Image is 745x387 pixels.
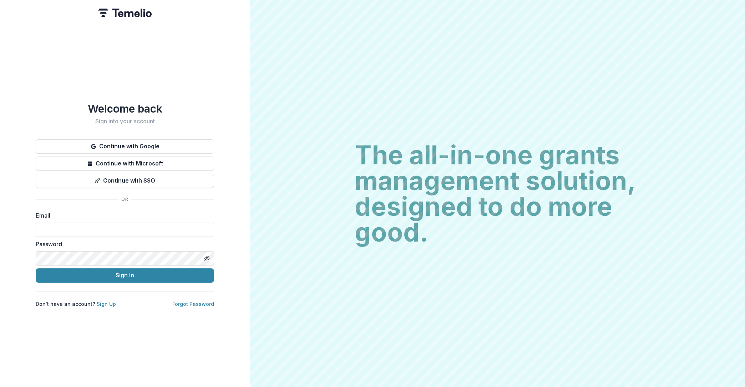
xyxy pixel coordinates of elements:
button: Continue with Google [36,139,214,154]
p: Don't have an account? [36,300,116,308]
label: Password [36,240,210,248]
label: Email [36,211,210,220]
button: Continue with Microsoft [36,157,214,171]
h1: Welcome back [36,102,214,115]
a: Forgot Password [172,301,214,307]
h2: Sign into your account [36,118,214,125]
button: Sign In [36,268,214,283]
img: Temelio [98,9,152,17]
button: Toggle password visibility [201,253,213,264]
button: Continue with SSO [36,174,214,188]
a: Sign Up [97,301,116,307]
